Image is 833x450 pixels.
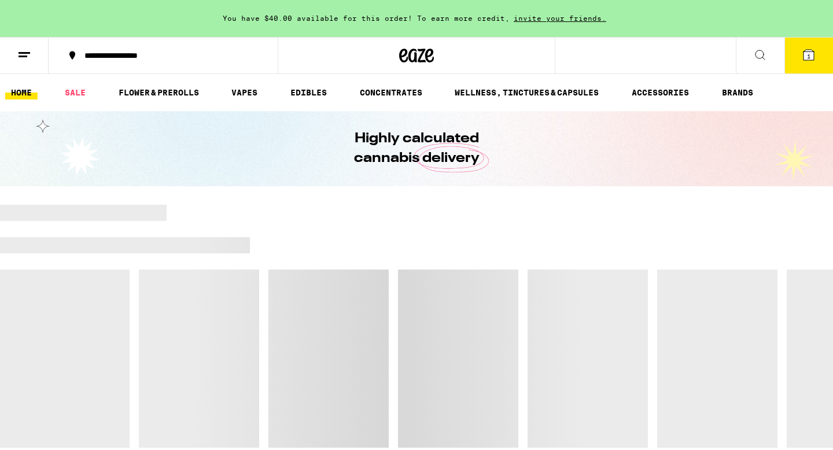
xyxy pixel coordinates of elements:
[626,86,695,99] a: ACCESSORIES
[5,86,38,99] a: HOME
[354,86,428,99] a: CONCENTRATES
[223,14,510,22] span: You have $40.00 available for this order! To earn more credit,
[321,129,512,168] h1: Highly calculated cannabis delivery
[807,53,810,60] span: 1
[716,86,759,99] a: BRANDS
[226,86,263,99] a: VAPES
[784,38,833,73] button: 1
[113,86,205,99] a: FLOWER & PREROLLS
[285,86,333,99] a: EDIBLES
[59,86,91,99] a: SALE
[510,14,610,22] span: invite your friends.
[449,86,605,99] a: WELLNESS, TINCTURES & CAPSULES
